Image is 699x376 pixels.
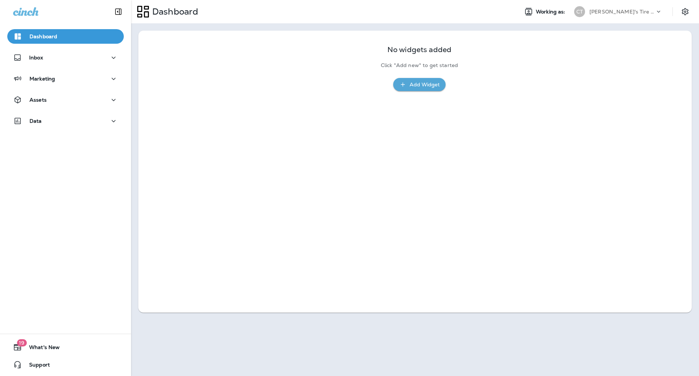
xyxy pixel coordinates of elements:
[149,6,198,17] p: Dashboard
[108,4,129,19] button: Collapse Sidebar
[7,340,124,355] button: 19What's New
[29,97,47,103] p: Assets
[29,55,43,60] p: Inbox
[22,344,60,353] span: What's New
[679,5,692,18] button: Settings
[7,50,124,65] button: Inbox
[29,76,55,82] p: Marketing
[7,93,124,107] button: Assets
[17,339,27,346] span: 19
[574,6,585,17] div: CT
[29,118,42,124] p: Data
[7,29,124,44] button: Dashboard
[29,34,57,39] p: Dashboard
[536,9,567,15] span: Working as:
[387,47,451,53] p: No widgets added
[7,71,124,86] button: Marketing
[7,114,124,128] button: Data
[381,62,458,68] p: Click "Add new" to get started
[410,80,440,89] div: Add Widget
[7,357,124,372] button: Support
[589,9,655,15] p: [PERSON_NAME]'s Tire & Auto
[22,362,50,371] span: Support
[393,78,446,91] button: Add Widget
